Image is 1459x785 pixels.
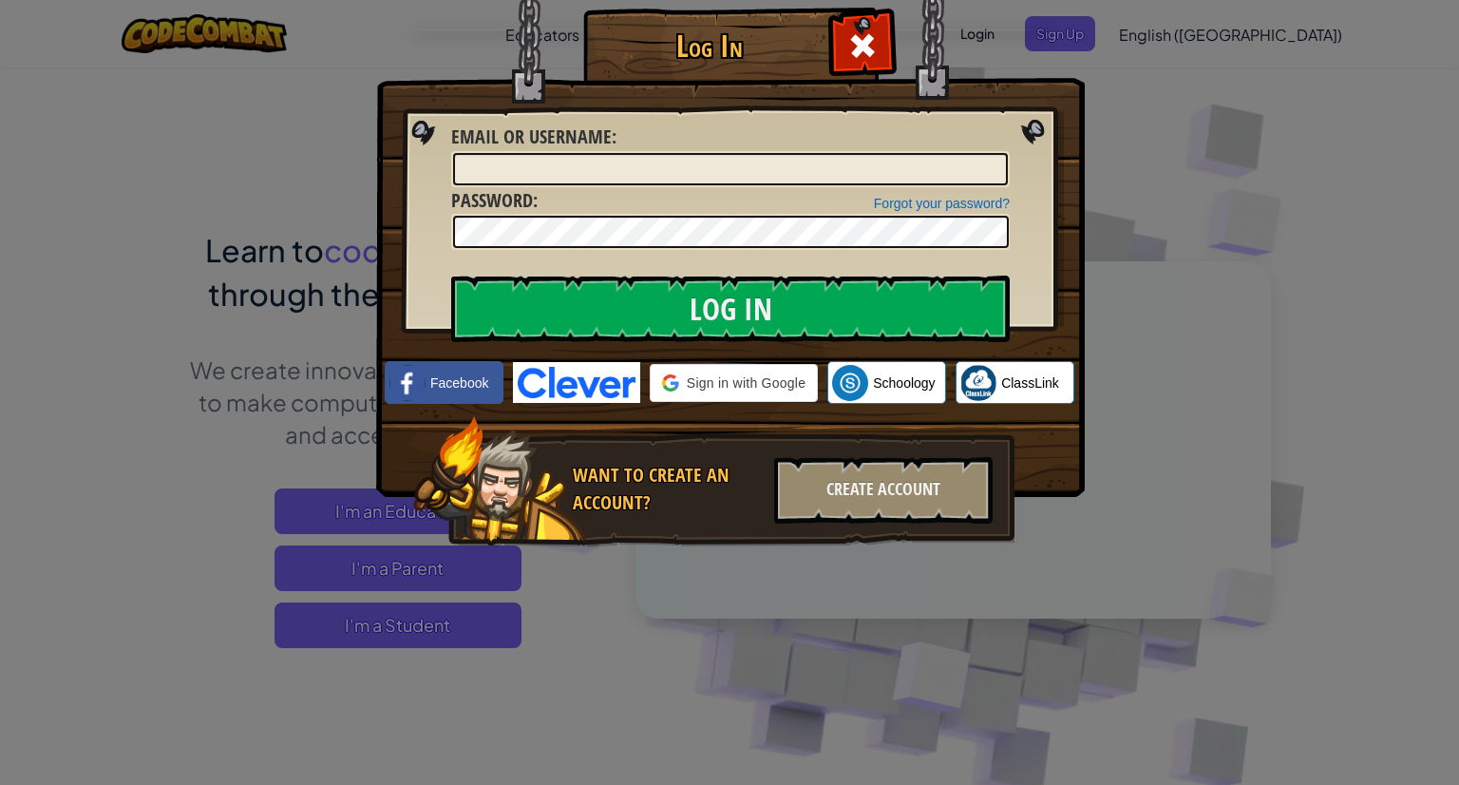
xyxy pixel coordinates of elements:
input: Log In [451,276,1010,342]
span: Email or Username [451,124,612,149]
img: clever-logo-blue.png [513,362,640,403]
img: facebook_small.png [389,365,426,401]
span: Password [451,187,533,213]
div: Want to create an account? [573,462,763,516]
span: ClassLink [1001,373,1059,392]
span: Facebook [430,373,488,392]
span: Sign in with Google [687,373,805,392]
h1: Log In [588,29,830,63]
img: schoology.png [832,365,868,401]
img: classlink-logo-small.png [960,365,996,401]
a: Forgot your password? [874,196,1010,211]
div: Sign in with Google [650,364,818,402]
div: Create Account [774,457,993,524]
label: : [451,187,538,215]
label: : [451,124,616,151]
span: Schoology [873,373,935,392]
